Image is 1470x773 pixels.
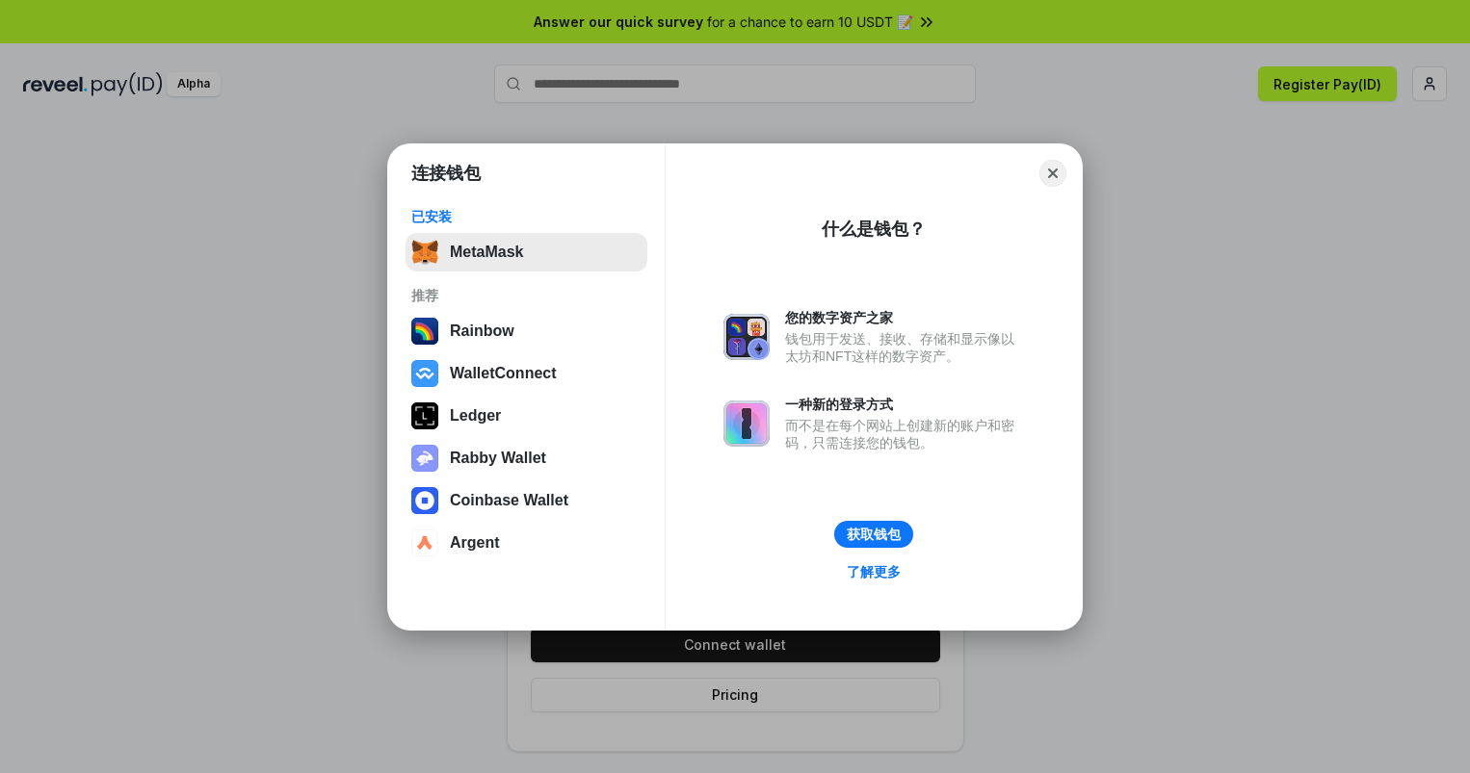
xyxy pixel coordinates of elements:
div: MetaMask [450,244,523,261]
div: Coinbase Wallet [450,492,568,509]
button: Rainbow [406,312,647,350]
div: 了解更多 [847,563,901,580]
button: Close [1039,160,1066,187]
div: Argent [450,534,500,552]
div: Rabby Wallet [450,450,546,467]
div: 您的数字资产之家 [785,309,1024,326]
button: Argent [406,524,647,562]
img: svg+xml,%3Csvg%20width%3D%2228%22%20height%3D%2228%22%20viewBox%3D%220%200%2028%2028%22%20fill%3D... [411,360,438,387]
div: 钱包用于发送、接收、存储和显示像以太坊和NFT这样的数字资产。 [785,330,1024,365]
button: WalletConnect [406,354,647,393]
div: 什么是钱包？ [822,218,926,241]
img: svg+xml,%3Csvg%20width%3D%2228%22%20height%3D%2228%22%20viewBox%3D%220%200%2028%2028%22%20fill%3D... [411,487,438,514]
img: svg+xml,%3Csvg%20xmlns%3D%22http%3A%2F%2Fwww.w3.org%2F2000%2Fsvg%22%20fill%3D%22none%22%20viewBox... [723,314,770,360]
div: Ledger [450,407,501,425]
img: svg+xml,%3Csvg%20xmlns%3D%22http%3A%2F%2Fwww.w3.org%2F2000%2Fsvg%22%20fill%3D%22none%22%20viewBox... [723,400,770,447]
div: 推荐 [411,287,642,304]
div: 已安装 [411,208,642,225]
div: 获取钱包 [847,526,901,543]
img: svg+xml,%3Csvg%20fill%3D%22none%22%20height%3D%2233%22%20viewBox%3D%220%200%2035%2033%22%20width%... [411,239,438,266]
button: Ledger [406,397,647,435]
a: 了解更多 [835,559,912,584]
img: svg+xml,%3Csvg%20width%3D%22120%22%20height%3D%22120%22%20viewBox%3D%220%200%20120%20120%22%20fil... [411,318,438,345]
h1: 连接钱包 [411,162,481,185]
img: svg+xml,%3Csvg%20width%3D%2228%22%20height%3D%2228%22%20viewBox%3D%220%200%2028%2028%22%20fill%3D... [411,529,438,556]
img: svg+xml,%3Csvg%20xmlns%3D%22http%3A%2F%2Fwww.w3.org%2F2000%2Fsvg%22%20width%3D%2228%22%20height%3... [411,402,438,429]
div: 而不是在每个网站上创建新的账户和密码，只需连接您的钱包。 [785,417,1024,451]
button: Rabby Wallet [406,439,647,477]
div: 一种新的登录方式 [785,396,1024,413]
div: Rainbow [450,322,514,340]
button: Coinbase Wallet [406,481,647,520]
button: 获取钱包 [834,521,913,548]
div: WalletConnect [450,365,557,382]
button: MetaMask [406,233,647,271]
img: svg+xml,%3Csvg%20xmlns%3D%22http%3A%2F%2Fwww.w3.org%2F2000%2Fsvg%22%20fill%3D%22none%22%20viewBox... [411,445,438,472]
